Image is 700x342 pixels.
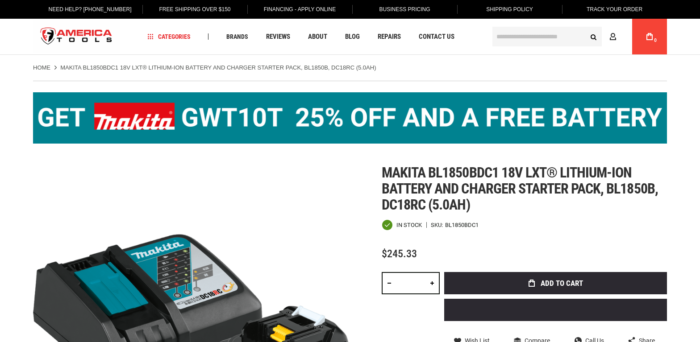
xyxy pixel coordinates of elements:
span: Categories [148,33,191,40]
span: Repairs [378,33,401,40]
a: Reviews [262,31,294,43]
a: Brands [222,31,252,43]
a: Blog [341,31,364,43]
span: Blog [345,33,360,40]
span: $245.33 [382,247,417,260]
a: Contact Us [415,31,458,43]
img: America Tools [33,20,120,54]
a: Home [33,64,50,72]
a: Categories [144,31,195,43]
span: Brands [226,33,248,40]
div: Availability [382,219,422,231]
button: Search [585,28,602,45]
span: Shipping Policy [486,6,533,12]
strong: MAKITA BL1850BDC1 18V LXT® LITHIUM-ION BATTERY AND CHARGER STARTER PACK, BL1850B, DC18RC (5.0AH) [60,64,376,71]
strong: SKU [431,222,445,228]
span: In stock [396,222,422,228]
span: 0 [654,38,657,43]
a: store logo [33,20,120,54]
span: Add to Cart [541,280,583,287]
a: About [304,31,331,43]
span: About [308,33,327,40]
span: Contact Us [419,33,454,40]
button: Add to Cart [444,272,667,294]
span: Makita bl1850bdc1 18v lxt® lithium-ion battery and charger starter pack, bl1850b, dc18rc (5.0ah) [382,164,658,213]
a: 0 [641,19,658,54]
div: BL1850BDC1 [445,222,479,228]
span: Reviews [266,33,290,40]
a: Repairs [374,31,405,43]
img: BOGO: Buy the Makita® XGT IMpact Wrench (GWT10T), get the BL4040 4ah Battery FREE! [33,92,667,144]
